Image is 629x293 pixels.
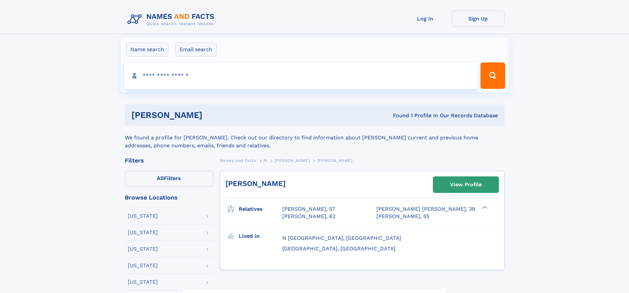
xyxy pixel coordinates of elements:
h3: Lived in [239,231,282,242]
span: [GEOGRAPHIC_DATA], [GEOGRAPHIC_DATA] [282,245,396,252]
div: [US_STATE] [128,230,158,235]
a: [PERSON_NAME] [274,156,310,165]
a: M [263,156,267,165]
a: View Profile [433,177,499,193]
h3: Relatives [239,203,282,215]
div: Filters [125,158,213,164]
div: [US_STATE] [128,246,158,252]
div: [US_STATE] [128,263,158,268]
a: [PERSON_NAME], 57 [282,205,335,213]
div: [US_STATE] [128,213,158,219]
label: Filters [125,171,213,187]
div: We found a profile for [PERSON_NAME]. Check out our directory to find information about [PERSON_N... [125,126,505,150]
img: Logo Names and Facts [125,11,220,28]
a: [PERSON_NAME] [226,179,286,188]
label: Name search [126,43,168,56]
a: [PERSON_NAME] [PERSON_NAME], 39 [376,205,475,213]
a: Names and Facts [220,156,256,165]
div: View Profile [450,177,482,192]
a: Sign Up [452,11,505,27]
button: Search Button [480,62,505,89]
a: Log In [399,11,452,27]
a: [PERSON_NAME], 55 [376,213,429,220]
span: N [GEOGRAPHIC_DATA], [GEOGRAPHIC_DATA] [282,235,401,241]
h1: [PERSON_NAME] [131,111,298,119]
span: [PERSON_NAME] [274,158,310,163]
div: [US_STATE] [128,279,158,285]
label: Email search [175,43,217,56]
div: Found 1 Profile In Our Records Database [297,112,498,119]
span: M [263,158,267,163]
div: Browse Locations [125,195,213,201]
span: [PERSON_NAME] [317,158,353,163]
span: All [157,175,164,181]
input: search input [124,62,478,89]
a: [PERSON_NAME], 62 [282,213,335,220]
div: ❯ [480,205,488,210]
